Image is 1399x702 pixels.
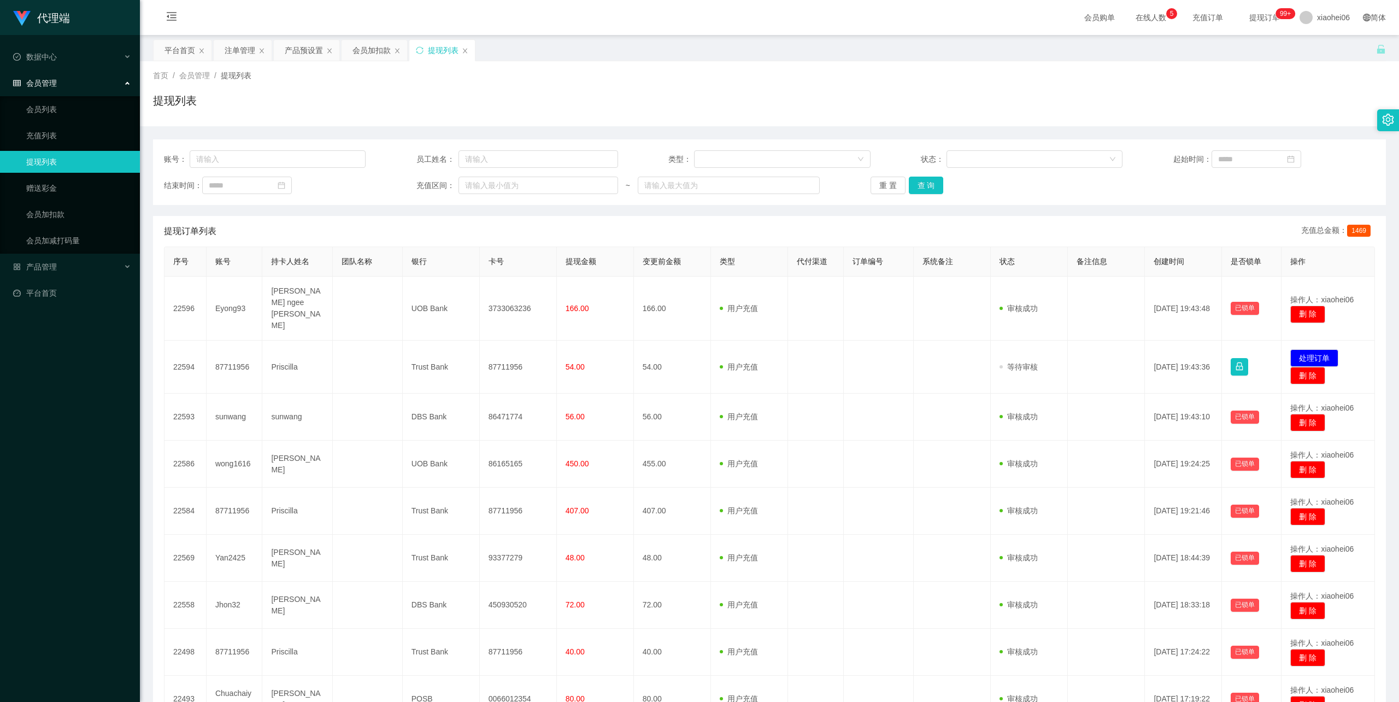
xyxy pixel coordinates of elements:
span: 账号 [215,257,231,266]
button: 删 除 [1290,649,1325,666]
button: 删 除 [1290,367,1325,384]
div: 注单管理 [225,40,255,61]
span: 创建时间 [1154,257,1184,266]
td: 54.00 [634,341,711,394]
span: 166.00 [566,304,589,313]
td: DBS Bank [403,582,480,629]
button: 已锁单 [1231,505,1259,518]
td: [DATE] 19:21:46 [1145,488,1222,535]
i: 图标: close [198,48,205,54]
div: 提现列表 [428,40,459,61]
span: 持卡人姓名 [271,257,309,266]
i: 图标: global [1363,14,1371,21]
td: 3733063236 [480,277,557,341]
span: 提现金额 [566,257,596,266]
span: 起始时间： [1173,154,1212,165]
button: 已锁单 [1231,552,1259,565]
span: 状态： [921,154,947,165]
span: 48.00 [566,553,585,562]
td: Eyong93 [207,277,263,341]
td: 450930520 [480,582,557,629]
td: [DATE] 19:43:36 [1145,341,1222,394]
span: 卡号 [489,257,504,266]
i: 图标: close [394,48,401,54]
td: Jhon32 [207,582,263,629]
td: [DATE] 18:44:39 [1145,535,1222,582]
td: [PERSON_NAME] [262,535,332,582]
td: [DATE] 17:24:22 [1145,629,1222,676]
td: UOB Bank [403,441,480,488]
span: 用户充值 [720,647,758,656]
td: Trust Bank [403,535,480,582]
span: 变更前金额 [643,257,681,266]
button: 已锁单 [1231,599,1259,612]
h1: 提现列表 [153,92,197,109]
button: 已锁单 [1231,458,1259,471]
td: [DATE] 18:33:18 [1145,582,1222,629]
td: Trust Bank [403,341,480,394]
td: Priscilla [262,341,332,394]
span: 序号 [173,257,189,266]
td: 22594 [164,341,207,394]
span: 用户充值 [720,362,758,371]
button: 删 除 [1290,508,1325,525]
span: 1469 [1347,225,1371,237]
i: 图标: table [13,79,21,87]
span: 账号： [164,154,190,165]
td: Priscilla [262,488,332,535]
td: 86165165 [480,441,557,488]
sup: 1175 [1275,8,1295,19]
span: 类型： [668,154,694,165]
td: sunwang [207,394,263,441]
i: 图标: close [462,48,468,54]
button: 处理订单 [1290,349,1338,367]
td: 93377279 [480,535,557,582]
td: 22558 [164,582,207,629]
input: 请输入最大值为 [638,177,820,194]
i: 图标: unlock [1376,44,1386,54]
span: 审核成功 [1000,647,1038,656]
td: 56.00 [634,394,711,441]
td: 407.00 [634,488,711,535]
span: 40.00 [566,647,585,656]
div: 会员加扣款 [352,40,391,61]
i: 图标: close [258,48,265,54]
span: 订单编号 [853,257,883,266]
a: 充值列表 [26,125,131,147]
td: Trust Bank [403,488,480,535]
span: 407.00 [566,506,589,515]
span: / [173,71,175,80]
span: 数据中心 [13,52,57,61]
td: 87711956 [207,341,263,394]
sup: 5 [1166,8,1177,19]
span: 用户充值 [720,459,758,468]
span: 54.00 [566,362,585,371]
span: 72.00 [566,600,585,609]
span: 审核成功 [1000,304,1038,313]
td: wong1616 [207,441,263,488]
span: 操作人：xiaohei06 [1290,451,1354,459]
button: 已锁单 [1231,646,1259,659]
span: 审核成功 [1000,412,1038,421]
i: 图标: close [326,48,333,54]
span: 类型 [720,257,735,266]
span: 用户充值 [720,506,758,515]
i: 图标: check-circle-o [13,53,21,61]
span: 代付渠道 [797,257,827,266]
span: 操作 [1290,257,1306,266]
button: 删 除 [1290,602,1325,619]
span: 会员管理 [179,71,210,80]
i: 图标: down [857,156,864,163]
span: 银行 [412,257,427,266]
span: 是否锁单 [1231,257,1261,266]
span: 首页 [153,71,168,80]
td: 22569 [164,535,207,582]
i: 图标: calendar [1287,155,1295,163]
td: 48.00 [634,535,711,582]
button: 重 置 [871,177,906,194]
span: 员工姓名： [416,154,459,165]
span: 操作人：xiaohei06 [1290,639,1354,647]
span: 团队名称 [342,257,372,266]
a: 提现列表 [26,151,131,173]
div: 充值总金额： [1301,225,1375,238]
